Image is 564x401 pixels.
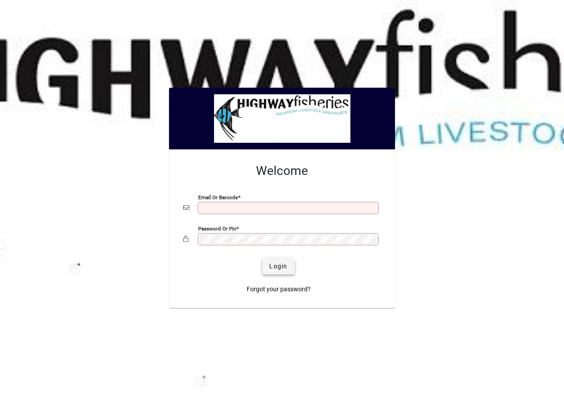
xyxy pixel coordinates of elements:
[269,262,287,271] span: Login
[198,194,238,200] mat-label: Email or Barcode
[247,285,311,294] span: Forgot your password?
[183,163,381,178] h2: Welcome
[262,259,294,275] button: Login
[198,225,236,231] mat-label: Password or Pin
[243,282,314,297] a: Forgot your password?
